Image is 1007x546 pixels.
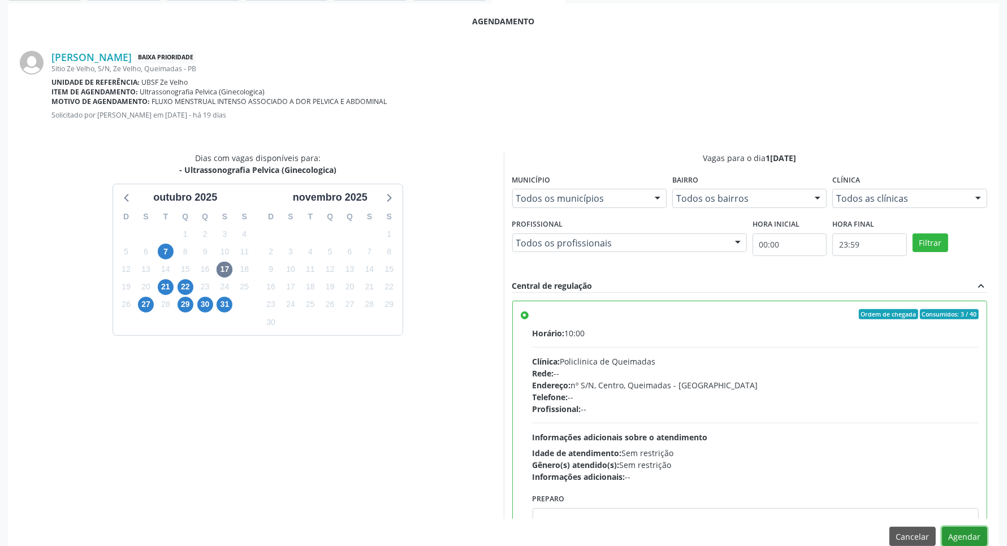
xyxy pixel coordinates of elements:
div: Agendamento [20,15,987,27]
b: Motivo de agendamento: [51,97,150,106]
span: segunda-feira, 13 de outubro de 2025 [138,262,154,278]
div: Q [175,208,195,226]
div: S [136,208,156,226]
span: sábado, 11 de outubro de 2025 [236,244,252,259]
p: Solicitado por [PERSON_NAME] em [DATE] - há 19 dias [51,110,987,120]
span: segunda-feira, 24 de novembro de 2025 [283,297,299,313]
span: quinta-feira, 6 de novembro de 2025 [342,244,358,259]
span: terça-feira, 18 de novembro de 2025 [302,279,318,295]
span: segunda-feira, 6 de outubro de 2025 [138,244,154,259]
button: Filtrar [913,233,948,253]
span: Informações adicionais: [533,471,625,482]
span: sexta-feira, 17 de outubro de 2025 [217,262,232,278]
span: quarta-feira, 8 de outubro de 2025 [178,244,193,259]
div: S [235,208,254,226]
span: segunda-feira, 17 de novembro de 2025 [283,279,299,295]
span: terça-feira, 21 de outubro de 2025 [158,279,174,295]
span: sábado, 22 de novembro de 2025 [381,279,397,295]
label: Clínica [832,172,860,189]
span: quarta-feira, 29 de outubro de 2025 [178,297,193,313]
span: quarta-feira, 26 de novembro de 2025 [322,297,338,313]
span: quinta-feira, 9 de outubro de 2025 [197,244,213,259]
span: terça-feira, 28 de outubro de 2025 [158,297,174,313]
button: Agendar [942,527,987,546]
span: domingo, 30 de novembro de 2025 [263,314,279,330]
label: Bairro [672,172,698,189]
span: sábado, 8 de novembro de 2025 [381,244,397,259]
span: Todos os bairros [676,193,803,204]
div: Sem restrição [533,447,979,459]
span: domingo, 23 de novembro de 2025 [263,297,279,313]
div: S [215,208,235,226]
span: Todos as clínicas [836,193,963,204]
div: D [261,208,281,226]
div: Q [195,208,215,226]
span: quarta-feira, 15 de outubro de 2025 [178,262,193,278]
label: Preparo [533,491,565,508]
span: domingo, 19 de outubro de 2025 [118,279,134,295]
span: terça-feira, 4 de novembro de 2025 [302,244,318,259]
div: Q [320,208,340,226]
button: Cancelar [889,527,936,546]
div: S [360,208,379,226]
span: Consumidos: 3 / 40 [920,309,979,319]
label: Município [512,172,551,189]
span: domingo, 26 de outubro de 2025 [118,297,134,313]
span: sexta-feira, 24 de outubro de 2025 [217,279,232,295]
div: -- [533,403,979,415]
span: 1[DATE] [766,153,796,163]
span: sexta-feira, 31 de outubro de 2025 [217,297,232,313]
span: quinta-feira, 27 de novembro de 2025 [342,297,358,313]
div: T [300,208,320,226]
div: -- [533,471,979,483]
span: quinta-feira, 30 de outubro de 2025 [197,297,213,313]
div: Q [340,208,360,226]
span: Endereço: [533,380,571,391]
div: - Ultrassonografia Pelvica (Ginecologica) [179,164,336,176]
span: quarta-feira, 12 de novembro de 2025 [322,262,338,278]
b: Item de agendamento: [51,87,138,97]
span: sexta-feira, 21 de novembro de 2025 [361,279,377,295]
span: terça-feira, 7 de outubro de 2025 [158,244,174,259]
div: Sitio Ze Velho, S/N, Ze Velho, Queimadas - PB [51,64,987,73]
span: sábado, 25 de outubro de 2025 [236,279,252,295]
span: quarta-feira, 19 de novembro de 2025 [322,279,338,295]
span: quarta-feira, 22 de outubro de 2025 [178,279,193,295]
span: domingo, 12 de outubro de 2025 [118,262,134,278]
img: img [20,51,44,75]
span: UBSF Ze Velho [142,77,188,87]
span: Baixa Prioridade [136,51,196,63]
span: quinta-feira, 13 de novembro de 2025 [342,262,358,278]
span: quinta-feira, 20 de novembro de 2025 [342,279,358,295]
span: quinta-feira, 16 de outubro de 2025 [197,262,213,278]
span: sábado, 29 de novembro de 2025 [381,297,397,313]
div: novembro 2025 [288,190,372,205]
span: sexta-feira, 10 de outubro de 2025 [217,244,232,259]
span: FLUXO MENSTRUAL INTENSO ASSOCIADO A DOR PELVICA E ABDOMINAL [152,97,387,106]
div: Policlinica de Queimadas [533,356,979,367]
span: Telefone: [533,392,568,402]
span: sexta-feira, 14 de novembro de 2025 [361,262,377,278]
span: Clínica: [533,356,560,367]
span: Gênero(s) atendido(s): [533,460,620,470]
div: nº S/N, Centro, Queimadas - [GEOGRAPHIC_DATA] [533,379,979,391]
span: Horário: [533,328,565,339]
div: -- [533,391,979,403]
input: Selecione o horário [832,233,907,256]
div: S [281,208,301,226]
span: Todos os municípios [516,193,643,204]
div: Sem restrição [533,459,979,471]
span: sábado, 1 de novembro de 2025 [381,226,397,242]
span: sábado, 4 de outubro de 2025 [236,226,252,242]
div: 10:00 [533,327,979,339]
span: segunda-feira, 3 de novembro de 2025 [283,244,299,259]
span: domingo, 16 de novembro de 2025 [263,279,279,295]
span: terça-feira, 25 de novembro de 2025 [302,297,318,313]
span: Informações adicionais sobre o atendimento [533,432,708,443]
span: Ultrassonografia Pelvica (Ginecologica) [140,87,265,97]
span: Ordem de chegada [859,309,918,319]
div: Vagas para o dia [512,152,988,164]
span: sábado, 18 de outubro de 2025 [236,262,252,278]
label: Profissional [512,216,563,233]
label: Hora inicial [753,216,799,233]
